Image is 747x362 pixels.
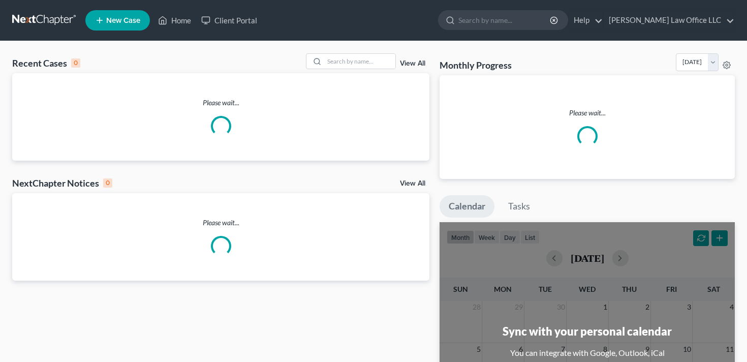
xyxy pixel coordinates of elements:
div: Sync with your personal calendar [503,323,672,339]
p: Please wait... [448,108,727,118]
a: View All [400,60,425,67]
input: Search by name... [458,11,551,29]
a: Calendar [440,195,494,218]
a: View All [400,180,425,187]
a: Tasks [499,195,539,218]
div: 0 [103,178,112,188]
a: [PERSON_NAME] Law Office LLC [604,11,734,29]
a: Help [569,11,603,29]
div: 0 [71,58,80,68]
input: Search by name... [324,54,395,69]
div: Recent Cases [12,57,80,69]
span: New Case [106,17,140,24]
p: Please wait... [12,218,429,228]
a: Home [153,11,196,29]
div: NextChapter Notices [12,177,112,189]
h3: Monthly Progress [440,59,512,71]
a: Client Portal [196,11,262,29]
p: Please wait... [12,98,429,108]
